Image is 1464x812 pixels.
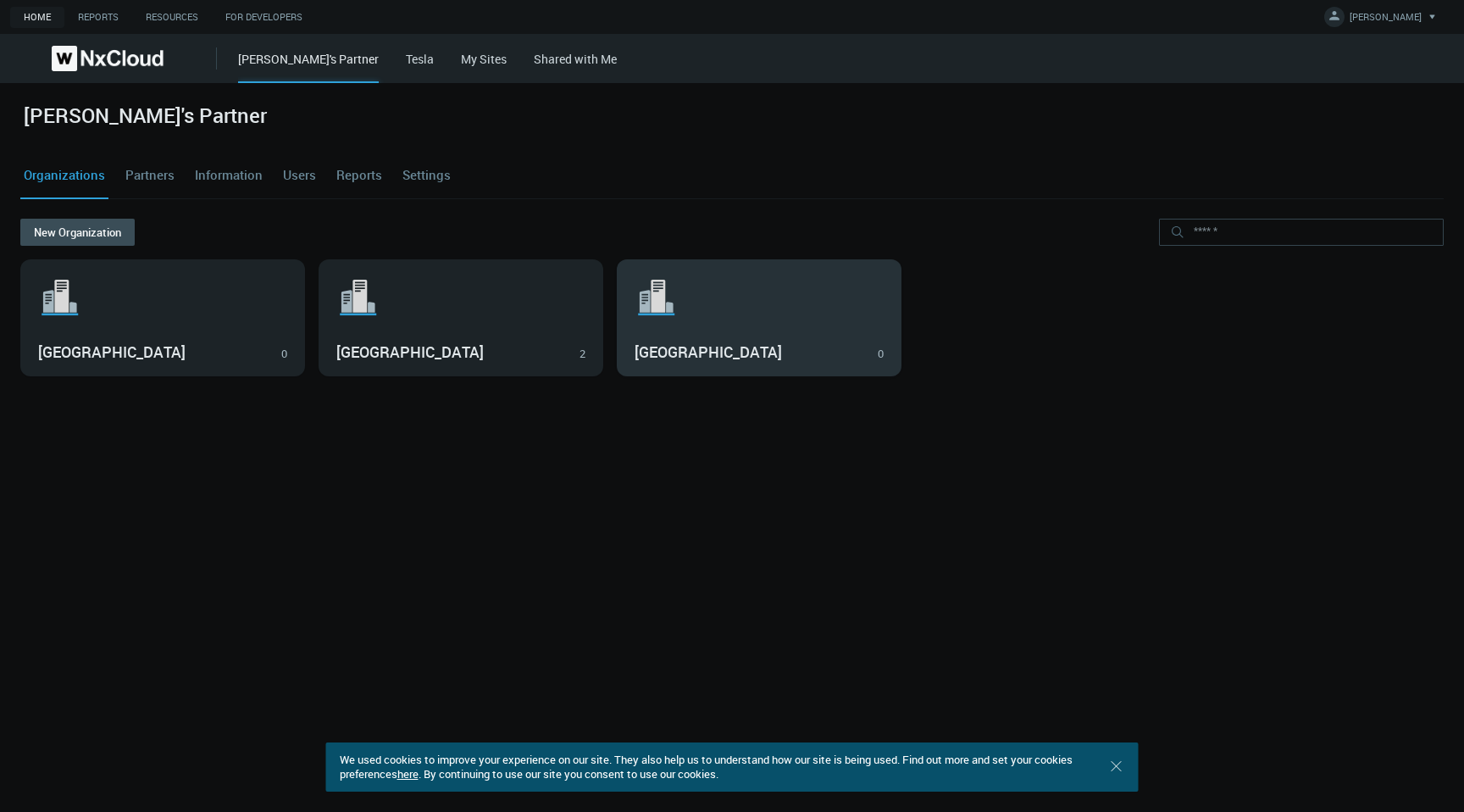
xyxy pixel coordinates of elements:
[132,7,212,28] a: Resources
[397,766,419,781] a: here
[336,343,561,362] h3: [GEOGRAPHIC_DATA]
[122,153,178,198] a: Partners
[406,51,434,67] a: Tesla
[419,766,718,781] span: . By continuing to use our site you consent to use our cookies.
[20,153,108,198] a: Organizations
[461,51,507,67] a: My Sites
[10,7,64,28] a: Home
[20,219,135,246] button: New Organization
[333,153,385,198] a: Reports
[280,153,319,198] a: Users
[399,153,454,198] a: Settings
[281,346,287,363] div: 0
[38,343,263,362] h3: [GEOGRAPHIC_DATA]
[878,346,884,363] div: 0
[191,153,266,198] a: Information
[1350,10,1422,30] span: [PERSON_NAME]
[24,103,267,128] h2: [PERSON_NAME]'s Partner
[52,46,164,71] img: Nx Cloud logo
[340,752,1073,781] span: We used cookies to improve your experience on our site. They also help us to understand how our s...
[238,50,379,83] div: [PERSON_NAME]'s Partner
[212,7,316,28] a: For Developers
[579,346,585,363] div: 2
[635,343,859,362] h3: [GEOGRAPHIC_DATA]
[534,51,617,67] a: Shared with Me
[64,7,132,28] a: Reports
